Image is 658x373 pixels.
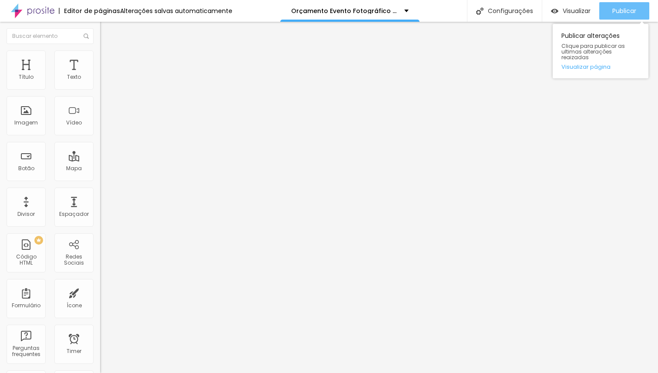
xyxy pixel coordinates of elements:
div: Editor de páginas [59,8,120,14]
span: Clique para publicar as ultimas alterações reaizadas [561,43,640,60]
div: Espaçador [59,211,89,217]
div: Código HTML [9,254,43,266]
div: Ícone [67,302,82,309]
div: Timer [67,348,81,354]
button: Publicar [599,2,649,20]
div: Redes Sociais [57,254,91,266]
input: Buscar elemento [7,28,94,44]
div: Texto [67,74,81,80]
div: Publicar alterações [553,24,648,78]
div: Alterações salvas automaticamente [120,8,232,14]
img: view-1.svg [551,7,558,15]
div: Divisor [17,211,35,217]
div: Botão [18,165,34,171]
button: Visualizar [542,2,599,20]
p: Orçamento Evento Fotográfico {Casamento} [291,8,398,14]
div: Formulário [12,302,40,309]
iframe: Editor [100,22,658,373]
a: Visualizar página [561,64,640,70]
span: Visualizar [563,7,591,14]
div: Imagem [14,120,38,126]
span: Publicar [612,7,636,14]
div: Perguntas frequentes [9,345,43,358]
img: Icone [84,34,89,39]
img: Icone [476,7,483,15]
div: Título [19,74,34,80]
div: Mapa [66,165,82,171]
div: Vídeo [66,120,82,126]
